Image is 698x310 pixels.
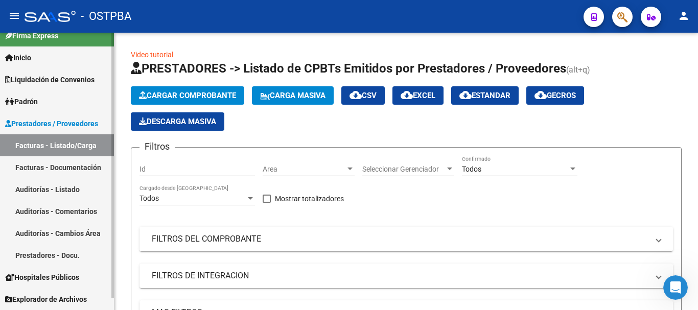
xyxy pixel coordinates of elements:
button: Mensajes [102,216,204,257]
mat-expansion-panel-header: FILTROS DE INTEGRACION [139,264,673,288]
div: Envíanos un mensaje [10,137,194,165]
span: EXCEL [401,91,435,100]
button: EXCEL [392,86,444,105]
button: Gecros [526,86,584,105]
span: PRESTADORES -> Listado de CPBTs Emitidos por Prestadores / Proveedores [131,61,566,76]
span: Todos [139,194,159,202]
span: Area [263,165,345,174]
mat-panel-title: FILTROS DE INTEGRACION [152,270,648,281]
span: Todos [462,165,481,173]
div: Cerrar [176,16,194,35]
span: Inicio [40,242,62,249]
button: CSV [341,86,385,105]
span: CSV [350,91,377,100]
mat-icon: cloud_download [350,89,362,101]
span: Seleccionar Gerenciador [362,165,445,174]
mat-panel-title: FILTROS DEL COMPROBANTE [152,233,648,245]
p: Necesitás ayuda? [20,107,184,125]
span: Hospitales Públicos [5,272,79,283]
iframe: Intercom live chat [663,275,688,300]
mat-icon: menu [8,10,20,22]
span: Prestadores / Proveedores [5,118,98,129]
div: Envíanos un mensaje [21,146,171,157]
span: Cargar Comprobante [139,91,236,100]
span: (alt+q) [566,65,590,75]
button: Cargar Comprobante [131,86,244,105]
span: Liquidación de Convenios [5,74,95,85]
span: Descarga Masiva [139,117,216,126]
span: Padrón [5,96,38,107]
span: Inicio [5,52,31,63]
span: - OSTPBA [81,5,131,28]
span: Gecros [534,91,576,100]
button: Descarga Masiva [131,112,224,131]
mat-icon: cloud_download [401,89,413,101]
span: Explorador de Archivos [5,294,87,305]
mat-icon: person [678,10,690,22]
button: Estandar [451,86,519,105]
app-download-masive: Descarga masiva de comprobantes (adjuntos) [131,112,224,131]
span: Mostrar totalizadores [275,193,344,205]
mat-expansion-panel-header: FILTROS DEL COMPROBANTE [139,227,673,251]
span: Estandar [459,91,510,100]
a: Video tutorial [131,51,173,59]
p: Hola! [PERSON_NAME] [20,73,184,107]
button: Carga Masiva [252,86,334,105]
mat-icon: cloud_download [534,89,547,101]
span: Firma Express [5,30,58,41]
h3: Filtros [139,139,175,154]
mat-icon: cloud_download [459,89,472,101]
span: Carga Masiva [260,91,325,100]
span: Mensajes [136,242,170,249]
